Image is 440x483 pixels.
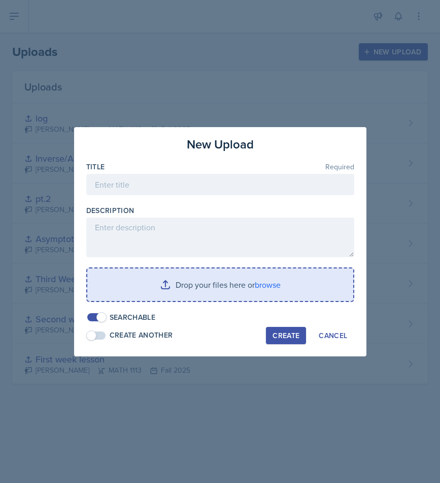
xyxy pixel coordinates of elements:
[110,312,156,323] div: Searchable
[110,330,173,341] div: Create Another
[312,327,354,344] button: Cancel
[319,331,347,340] div: Cancel
[86,205,134,216] label: Description
[86,162,105,172] label: Title
[266,327,306,344] button: Create
[86,174,354,195] input: Enter title
[187,135,254,154] h3: New Upload
[325,163,354,170] span: Required
[273,331,299,340] div: Create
